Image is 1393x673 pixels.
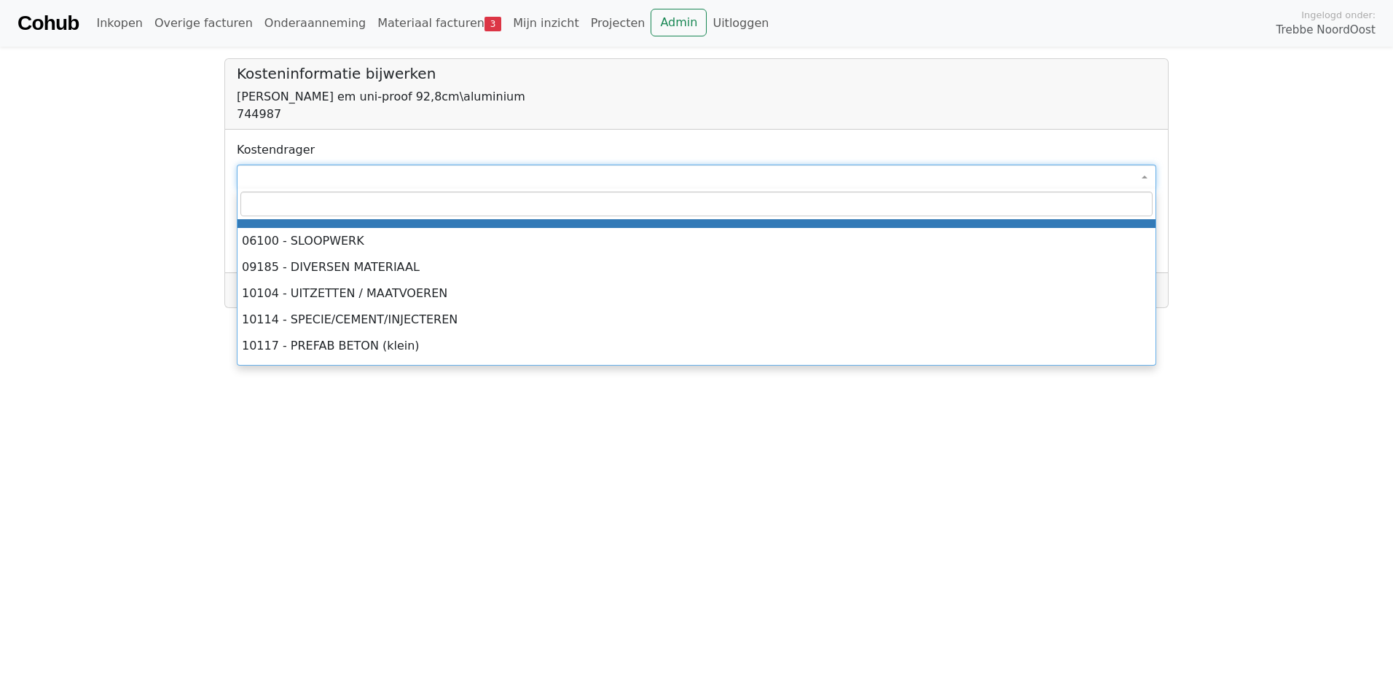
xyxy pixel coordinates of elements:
[17,6,79,41] a: Cohub
[238,254,1155,280] li: 09185 - DIVERSEN MATERIAAL
[259,9,372,38] a: Onderaanneming
[237,141,315,159] label: Kostendrager
[707,9,774,38] a: Uitloggen
[238,280,1155,307] li: 10104 - UITZETTEN / MAATVOEREN
[90,9,148,38] a: Inkopen
[238,307,1155,333] li: 10114 - SPECIE/CEMENT/INJECTEREN
[1301,8,1376,22] span: Ingelogd onder:
[237,65,1156,82] h5: Kosteninformatie bijwerken
[237,88,1156,106] div: [PERSON_NAME] em uni-proof 92,8cm\aluminium
[238,359,1155,385] li: 10131 - HULPHOUT/PALLETS
[149,9,259,38] a: Overige facturen
[238,228,1155,254] li: 06100 - SLOOPWERK
[484,17,501,31] span: 3
[1276,22,1376,39] span: Trebbe NoordOost
[651,9,707,36] a: Admin
[507,9,585,38] a: Mijn inzicht
[372,9,507,38] a: Materiaal facturen3
[237,106,1156,123] div: 744987
[585,9,651,38] a: Projecten
[238,333,1155,359] li: 10117 - PREFAB BETON (klein)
